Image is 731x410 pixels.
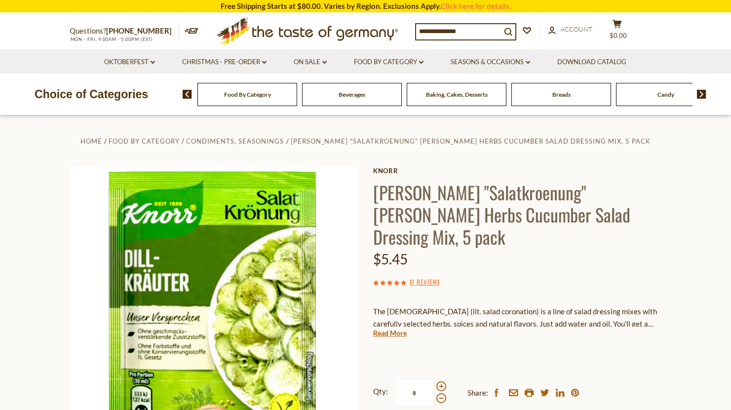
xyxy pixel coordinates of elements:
[373,328,407,338] a: Read More
[451,57,530,68] a: Seasons & Occasions
[339,91,365,98] a: Beverages
[224,91,271,98] a: Food By Category
[441,1,511,10] a: Click here for details.
[182,57,267,68] a: Christmas - PRE-ORDER
[467,387,488,399] span: Share:
[186,137,284,145] a: Condiments, Seasonings
[183,90,192,99] img: previous arrow
[410,277,439,287] span: ( )
[373,251,408,267] span: $5.45
[394,379,435,407] input: Qty:
[552,91,571,98] a: Breads
[291,137,651,145] a: [PERSON_NAME] "Salatkroenung" [PERSON_NAME] Herbs Cucumber Salad Dressing Mix, 5 pack
[70,25,179,37] p: Questions?
[294,57,327,68] a: On Sale
[373,305,662,330] p: The [DEMOGRAPHIC_DATA] (lit. salad coronation) is a line of salad dressing mixes with carefully s...
[548,24,592,35] a: Account
[557,57,626,68] a: Download Catalog
[373,385,388,398] strong: Qty:
[354,57,423,68] a: Food By Category
[104,57,155,68] a: Oktoberfest
[610,32,627,39] span: $0.00
[657,91,674,98] a: Candy
[603,19,632,44] button: $0.00
[697,90,706,99] img: next arrow
[70,37,154,42] span: MON - FRI, 9:00AM - 5:00PM (EST)
[373,167,662,175] a: Knorr
[109,137,180,145] a: Food By Category
[373,181,662,248] h1: [PERSON_NAME] "Salatkroenung" [PERSON_NAME] Herbs Cucumber Salad Dressing Mix, 5 pack
[561,25,592,33] span: Account
[80,137,102,145] a: Home
[426,91,488,98] a: Baking, Cakes, Desserts
[412,277,437,288] a: 1 Review
[106,26,172,35] a: [PHONE_NUMBER]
